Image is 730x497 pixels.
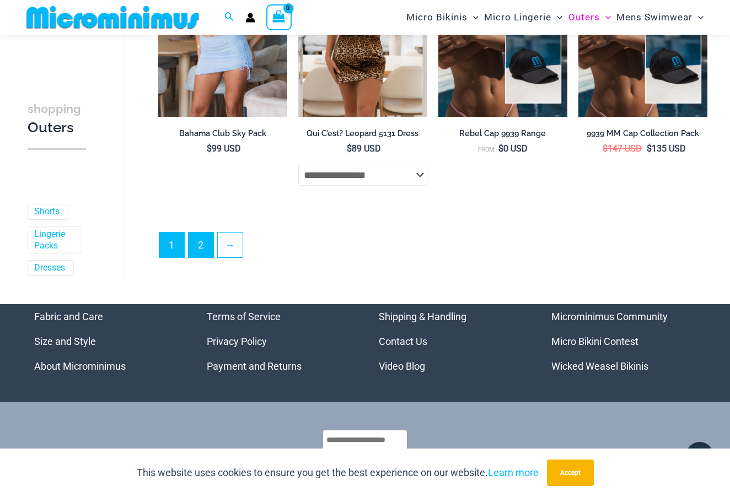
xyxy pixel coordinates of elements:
[207,360,302,372] a: Payment and Returns
[347,143,381,154] bdi: 89 USD
[298,128,427,143] a: Qui C’est? Leopard 5131 Dress
[693,3,704,31] span: Menu Toggle
[379,336,427,347] a: Contact Us
[158,128,287,139] h2: Bahama Club Sky Pack
[22,5,203,30] img: MM SHOP LOGO FLAT
[34,360,126,372] a: About Microminimus
[207,143,241,154] bdi: 99 USD
[468,3,479,31] span: Menu Toggle
[568,3,600,31] span: Outers
[616,3,693,31] span: Mens Swimwear
[551,3,562,31] span: Menu Toggle
[614,3,706,31] a: Mens SwimwearMenu ToggleMenu Toggle
[207,336,267,347] a: Privacy Policy
[137,464,539,481] p: This website uses cookies to ensure you get the best experience on our website.
[224,10,234,24] a: Search icon link
[218,233,243,257] a: →
[34,336,96,347] a: Size and Style
[438,128,567,139] h2: Rebel Cap 9939 Range
[551,311,668,322] a: Microminimus Community
[34,304,179,379] aside: Footer Widget 1
[158,232,707,264] nav: Product Pagination
[578,128,707,139] h2: 9939 MM Cap Collection Pack
[566,3,614,31] a: OutersMenu ToggleMenu Toggle
[498,143,528,154] bdi: 0 USD
[34,304,179,379] nav: Menu
[207,304,352,379] aside: Footer Widget 2
[603,143,608,154] span: $
[207,143,212,154] span: $
[28,99,86,137] h3: Outers
[603,143,642,154] bdi: 147 USD
[438,128,567,143] a: Rebel Cap 9939 Range
[207,311,281,322] a: Terms of Service
[600,3,611,31] span: Menu Toggle
[28,102,81,116] span: shopping
[406,3,468,31] span: Micro Bikinis
[402,2,708,33] nav: Site Navigation
[189,233,213,257] a: Page 2
[34,206,60,218] a: Shorts
[207,304,352,379] nav: Menu
[404,3,481,31] a: Micro BikinisMenu ToggleMenu Toggle
[158,128,287,143] a: Bahama Club Sky Pack
[647,143,686,154] bdi: 135 USD
[551,304,696,379] nav: Menu
[245,13,255,23] a: Account icon link
[379,311,466,322] a: Shipping & Handling
[551,336,638,347] a: Micro Bikini Contest
[547,460,594,486] button: Accept
[159,233,184,257] span: Page 1
[498,143,503,154] span: $
[347,143,352,154] span: $
[647,143,652,154] span: $
[578,128,707,143] a: 9939 MM Cap Collection Pack
[34,229,73,252] a: Lingerie Packs
[266,4,292,30] a: View Shopping Cart, empty
[379,360,425,372] a: Video Blog
[484,3,551,31] span: Micro Lingerie
[551,360,648,372] a: Wicked Weasel Bikinis
[488,467,539,478] a: Learn more
[379,304,524,379] aside: Footer Widget 3
[551,304,696,379] aside: Footer Widget 4
[481,3,565,31] a: Micro LingerieMenu ToggleMenu Toggle
[298,128,427,139] h2: Qui C’est? Leopard 5131 Dress
[34,262,65,274] a: Dresses
[478,146,496,153] span: From:
[34,311,103,322] a: Fabric and Care
[379,304,524,379] nav: Menu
